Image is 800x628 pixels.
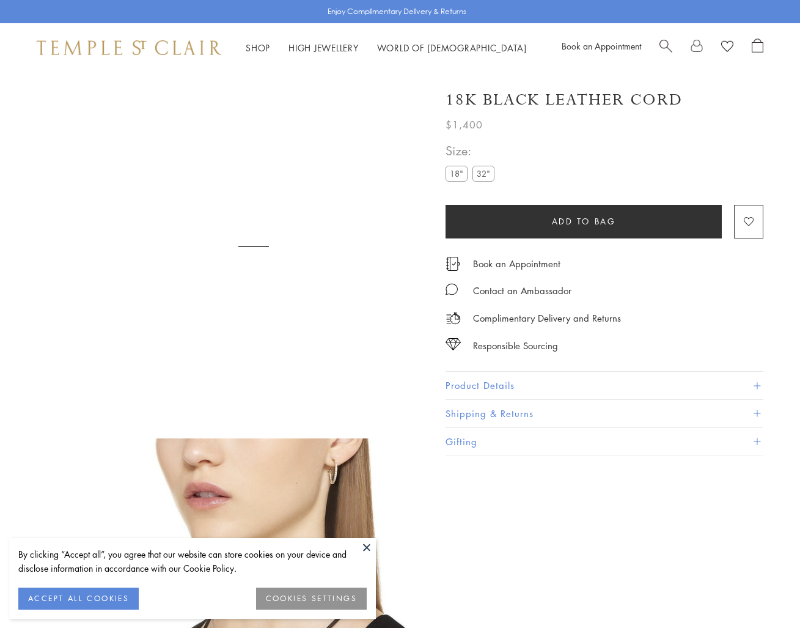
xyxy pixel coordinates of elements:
[473,311,621,326] p: Complimentary Delivery and Returns
[18,588,139,610] button: ACCEPT ALL COOKIES
[37,40,221,55] img: Temple St. Clair
[473,283,571,298] div: Contact an Ambassador
[552,215,616,228] span: Add to bag
[739,571,788,616] iframe: Gorgias live chat messenger
[446,205,722,238] button: Add to bag
[377,42,527,54] a: World of [DEMOGRAPHIC_DATA]World of [DEMOGRAPHIC_DATA]
[659,39,672,57] a: Search
[721,39,733,57] a: View Wishlist
[446,89,683,111] h1: 18K Black Leather Cord
[446,311,461,326] img: icon_delivery.svg
[446,257,460,271] img: icon_appointment.svg
[246,42,270,54] a: ShopShop
[446,338,461,350] img: icon_sourcing.svg
[473,338,558,353] div: Responsible Sourcing
[288,42,359,54] a: High JewelleryHigh Jewellery
[256,588,367,610] button: COOKIES SETTINGS
[446,428,763,456] button: Gifting
[472,166,494,181] label: 32"
[18,547,367,575] div: By clicking “Accept all”, you agree that our website can store cookies on your device and disclos...
[446,166,468,181] label: 18"
[446,372,763,399] button: Product Details
[446,141,499,161] span: Size:
[446,400,763,427] button: Shipping & Returns
[446,117,483,133] span: $1,400
[446,283,458,295] img: MessageIcon-01_2.svg
[752,39,763,57] a: Open Shopping Bag
[328,6,466,18] p: Enjoy Complimentary Delivery & Returns
[562,40,641,52] a: Book an Appointment
[473,257,560,270] a: Book an Appointment
[246,40,527,56] nav: Main navigation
